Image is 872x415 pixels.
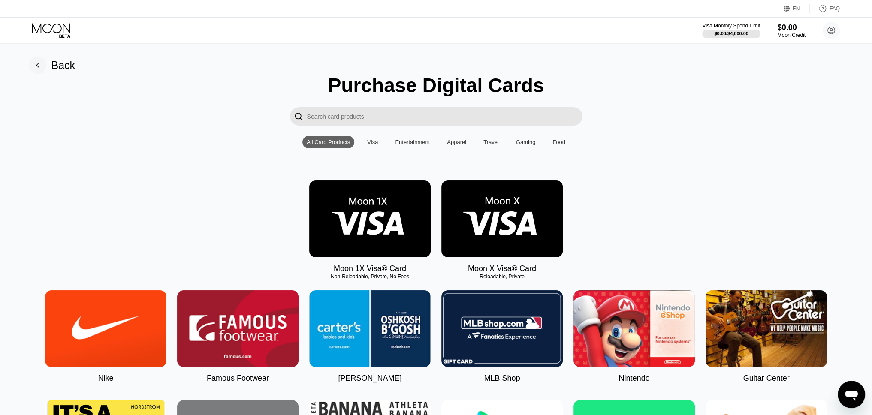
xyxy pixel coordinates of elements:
div: Gaming [512,136,540,148]
div: Non-Reloadable, Private, No Fees [309,274,431,280]
div:  [290,107,307,126]
div: [PERSON_NAME] [338,374,401,383]
div: Guitar Center [743,374,789,383]
div: Purchase Digital Cards [328,74,544,97]
div: $0.00Moon Credit [778,23,806,38]
div: Food [548,136,570,148]
div:  [294,111,303,121]
input: Search card products [307,107,582,126]
div: FAQ [830,6,840,12]
div: Famous Footwear [207,374,269,383]
div: MLB Shop [484,374,520,383]
div: Food [552,139,565,145]
div: Moon X Visa® Card [468,264,536,273]
div: Nintendo [619,374,649,383]
div: Entertainment [395,139,430,145]
div: FAQ [810,4,840,13]
div: EN [793,6,800,12]
div: Apparel [447,139,466,145]
div: Visa Monthly Spend Limit$0.00/$4,000.00 [702,23,760,38]
div: Travel [479,136,503,148]
div: Visa Monthly Spend Limit [702,23,760,29]
div: Reloadable, Private [441,274,563,280]
div: $0.00 / $4,000.00 [714,31,748,36]
div: Apparel [443,136,471,148]
div: Moon Credit [778,32,806,38]
div: Back [51,59,75,72]
div: Nike [98,374,113,383]
div: All Card Products [307,139,350,145]
iframe: Button to launch messaging window [838,381,865,408]
div: Entertainment [391,136,434,148]
div: Gaming [516,139,536,145]
div: Moon 1X Visa® Card [334,264,406,273]
div: Visa [363,136,382,148]
div: All Card Products [302,136,354,148]
div: Travel [483,139,499,145]
div: EN [784,4,810,13]
div: Visa [367,139,378,145]
div: $0.00 [778,23,806,32]
div: Back [29,57,75,74]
